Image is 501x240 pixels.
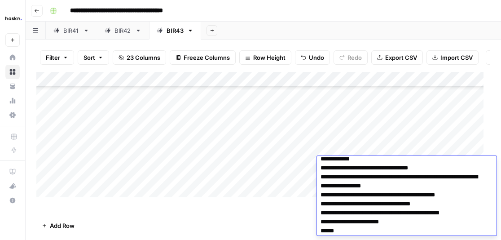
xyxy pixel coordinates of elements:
[63,26,79,35] div: BIR41
[50,221,75,230] span: Add Row
[334,50,368,65] button: Redo
[184,53,230,62] span: Freeze Columns
[5,108,20,122] a: Settings
[127,53,160,62] span: 23 Columns
[5,164,20,179] a: AirOps Academy
[170,50,236,65] button: Freeze Columns
[5,10,22,27] img: Haskn Logo
[347,53,362,62] span: Redo
[46,53,60,62] span: Filter
[440,53,473,62] span: Import CSV
[309,53,324,62] span: Undo
[385,53,417,62] span: Export CSV
[253,53,286,62] span: Row Height
[5,7,20,30] button: Workspace: Haskn
[114,26,132,35] div: BIR42
[167,26,184,35] div: BIR43
[36,218,80,233] button: Add Row
[5,179,20,193] button: What's new?
[426,50,479,65] button: Import CSV
[5,79,20,93] a: Your Data
[78,50,109,65] button: Sort
[5,193,20,208] button: Help + Support
[5,65,20,79] a: Browse
[295,50,330,65] button: Undo
[40,50,74,65] button: Filter
[46,22,97,40] a: BIR41
[83,53,95,62] span: Sort
[5,50,20,65] a: Home
[97,22,149,40] a: BIR42
[6,179,19,193] div: What's new?
[149,22,201,40] a: BIR43
[371,50,423,65] button: Export CSV
[239,50,291,65] button: Row Height
[5,93,20,108] a: Usage
[113,50,166,65] button: 23 Columns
